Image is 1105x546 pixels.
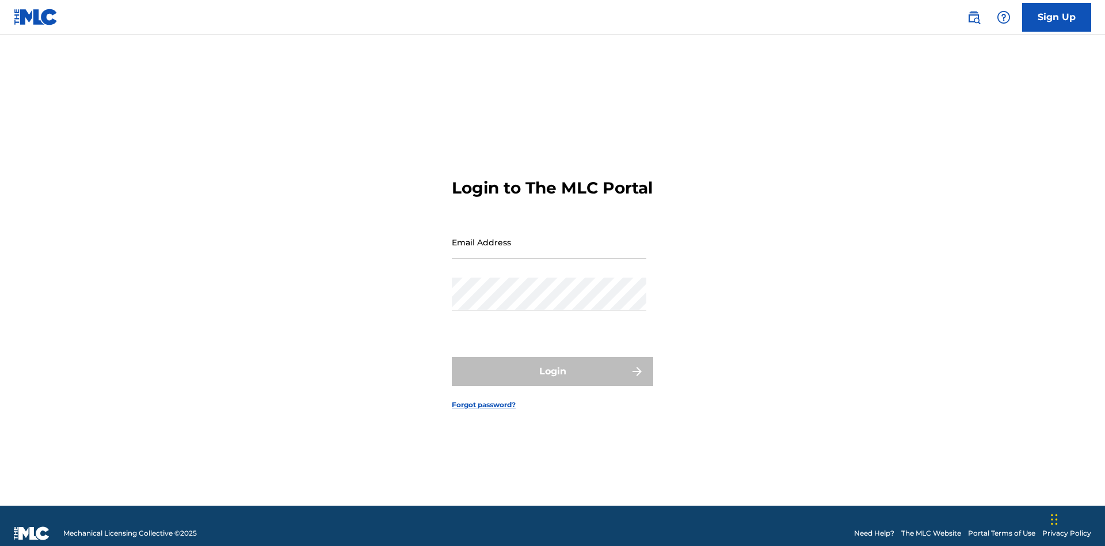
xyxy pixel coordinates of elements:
img: logo [14,526,49,540]
img: MLC Logo [14,9,58,25]
a: Public Search [962,6,985,29]
span: Mechanical Licensing Collective © 2025 [63,528,197,539]
div: Help [992,6,1015,29]
h3: Login to The MLC Portal [452,178,653,198]
a: Forgot password? [452,400,516,410]
a: Portal Terms of Use [968,528,1035,539]
a: The MLC Website [901,528,961,539]
a: Need Help? [854,528,894,539]
div: Drag [1051,502,1058,537]
a: Sign Up [1022,3,1091,32]
img: help [997,10,1011,24]
img: search [967,10,981,24]
iframe: Chat Widget [1047,491,1105,546]
a: Privacy Policy [1042,528,1091,539]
